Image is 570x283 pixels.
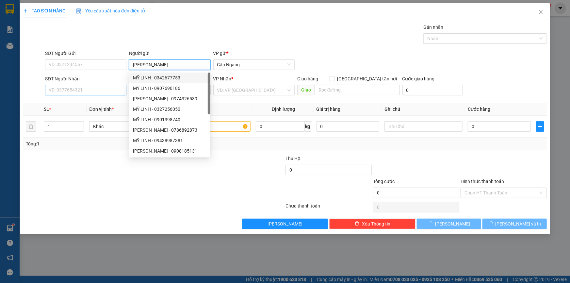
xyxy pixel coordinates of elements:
div: 0932124667 [42,28,109,37]
div: MỸ LINH - 0907690186 [129,83,210,93]
button: [PERSON_NAME] và In [482,219,547,229]
span: Thu Hộ [285,156,301,161]
th: Ghi chú [382,103,465,116]
span: Khác [93,122,163,131]
div: SĐT Người Nhận [45,75,126,82]
span: VP Nhận [213,76,232,81]
input: VD: Bàn, Ghế [172,121,251,132]
div: [PERSON_NAME] - 0786892873 [133,126,206,134]
input: Cước giao hàng [402,85,463,95]
span: Cước hàng [468,107,490,112]
div: KIỀU [42,20,109,28]
button: [PERSON_NAME] [417,219,481,229]
button: delete [26,121,36,132]
div: MỸ LINH - 0908185131 [129,146,210,156]
span: plus [23,8,28,13]
button: deleteXóa Thông tin [329,219,415,229]
span: Gửi: [6,6,16,13]
span: delete [355,221,359,226]
div: MỸ LINH - 0907690186 [133,85,206,92]
span: Đơn vị tính [89,107,114,112]
span: Định lượng [272,107,295,112]
input: Ghi Chú [384,121,463,132]
div: MỸ LINH - 0901398740 [133,116,206,123]
div: [PERSON_NAME] - 0974326539 [133,95,206,102]
button: plus [536,121,544,132]
label: Gán nhãn [423,25,443,30]
div: MỸ LINH - 0327256050 [129,104,210,114]
span: [PERSON_NAME] [268,220,302,227]
div: [GEOGRAPHIC_DATA] [42,6,109,20]
span: TẠO ĐƠN HÀNG [23,8,66,13]
div: MỸ LINH - 0901398740 [129,114,210,125]
button: [PERSON_NAME] [242,219,328,229]
input: Dọc đường [315,85,400,95]
div: MỸ LINH - 09438987381 [133,137,206,144]
div: MỸ LINH - 0342677753 [133,74,206,81]
div: MỸ LINH - 09438987381 [129,135,210,146]
div: Cầu Ngang [6,6,38,21]
div: VP gửi [213,50,295,57]
label: Cước giao hàng [402,76,435,81]
span: plus [536,124,544,129]
span: close [538,9,544,15]
span: [PERSON_NAME] [435,220,470,227]
span: loading [488,221,496,226]
div: [PERSON_NAME] - 0908185131 [133,147,206,155]
span: kg [305,121,311,132]
img: icon [76,8,81,14]
span: Xóa Thông tin [362,220,390,227]
div: MỸ LINH - 0974326539 [129,93,210,104]
div: MỸ LINH - 0786892873 [129,125,210,135]
div: MỸ LINH - 0342677753 [129,73,210,83]
span: Giao hàng [297,76,318,81]
div: Tổng: 1 [26,140,220,147]
span: [GEOGRAPHIC_DATA] tận nơi [335,75,400,82]
span: Cầu Ngang [217,60,291,70]
span: CR : [5,42,15,49]
span: Giá trị hàng [317,107,341,112]
div: SĐT Người Gửi [45,50,126,57]
span: Giao [297,85,315,95]
input: 0 [317,121,380,132]
span: SL [44,107,49,112]
span: Nhận: [42,6,58,12]
div: 50.000 [5,41,39,49]
span: Tổng cước [373,179,395,184]
div: Người gửi [129,50,210,57]
div: Chưa thanh toán [285,202,373,214]
span: [PERSON_NAME] và In [496,220,541,227]
span: Yêu cầu xuất hóa đơn điện tử [76,8,145,13]
label: Hình thức thanh toán [461,179,504,184]
button: Close [532,3,550,22]
div: MỸ LINH - 0327256050 [133,106,206,113]
span: loading [428,221,435,226]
